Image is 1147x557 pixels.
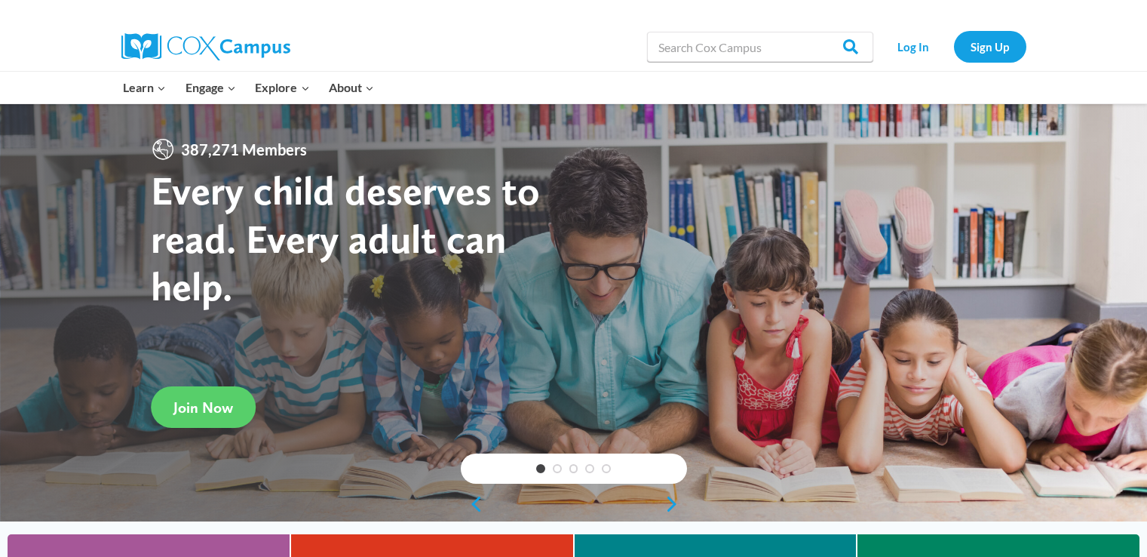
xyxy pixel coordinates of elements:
span: About [329,78,374,97]
strong: Every child deserves to read. Every adult can help. [151,166,540,310]
nav: Primary Navigation [114,72,384,103]
a: next [664,495,687,513]
img: Cox Campus [121,33,290,60]
a: 5 [602,464,611,473]
a: 3 [569,464,578,473]
a: 2 [553,464,562,473]
span: Join Now [173,399,233,417]
a: Join Now [151,386,256,428]
span: Engage [186,78,236,97]
a: Sign Up [954,31,1026,62]
input: Search Cox Campus [647,32,873,62]
span: Learn [123,78,166,97]
span: 387,271 Members [175,137,313,162]
div: content slider buttons [461,489,687,519]
a: Log In [881,31,946,62]
nav: Secondary Navigation [881,31,1026,62]
a: previous [461,495,483,513]
span: Explore [255,78,309,97]
a: 1 [536,464,545,473]
a: 4 [585,464,594,473]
